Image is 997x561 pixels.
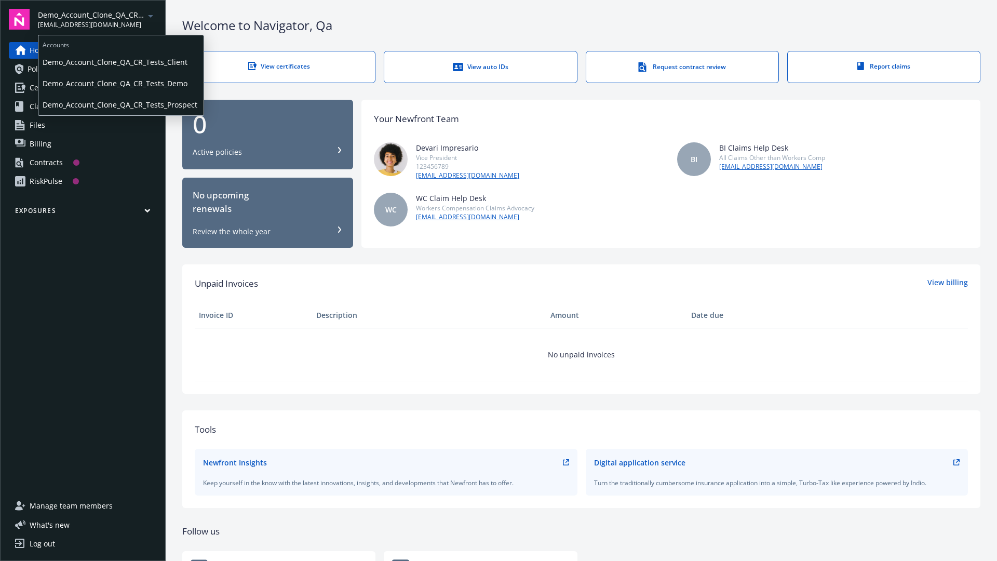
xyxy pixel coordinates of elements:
[182,17,980,34] div: Welcome to Navigator , Qa
[182,178,353,248] button: No upcomingrenewalsReview the whole year
[416,193,534,204] div: WC Claim Help Desk
[30,519,70,530] span: What ' s new
[30,98,53,115] span: Claims
[719,153,825,162] div: All Claims Other than Workers Comp
[9,519,86,530] button: What's new
[405,62,556,72] div: View auto IDs
[9,98,157,115] a: Claims
[9,173,157,190] a: RiskPulse
[9,206,157,219] button: Exposures
[927,277,968,290] a: View billing
[416,142,519,153] div: Devari Impresario
[30,498,113,514] span: Manage team members
[30,136,51,152] span: Billing
[416,153,519,162] div: Vice President
[30,536,55,552] div: Log out
[38,35,204,51] span: Accounts
[9,154,157,171] a: Contracts
[204,62,354,71] div: View certificates
[203,457,267,468] div: Newfront Insights
[193,147,242,157] div: Active policies
[416,171,519,180] a: [EMAIL_ADDRESS][DOMAIN_NAME]
[195,423,968,436] div: Tools
[416,212,534,222] a: [EMAIL_ADDRESS][DOMAIN_NAME]
[182,100,353,170] button: 0Active policies
[691,154,697,165] span: BI
[787,51,980,83] a: Report claims
[43,51,199,73] span: Demo_Account_Clone_QA_CR_Tests_Client
[38,20,144,30] span: [EMAIL_ADDRESS][DOMAIN_NAME]
[193,226,271,237] div: Review the whole year
[195,328,968,381] td: No unpaid invoices
[384,51,577,83] a: View auto IDs
[193,112,343,137] div: 0
[182,51,375,83] a: View certificates
[416,162,519,171] div: 123456789
[9,136,157,152] a: Billing
[38,9,144,20] span: Demo_Account_Clone_QA_CR_Tests_Prospect
[374,142,408,176] img: photo
[30,173,62,190] div: RiskPulse
[546,303,687,328] th: Amount
[43,94,199,115] span: Demo_Account_Clone_QA_CR_Tests_Prospect
[586,51,779,83] a: Request contract review
[30,117,45,133] span: Files
[193,189,343,216] div: No upcoming renewals
[719,142,825,153] div: BI Claims Help Desk
[607,62,758,72] div: Request contract review
[28,61,53,77] span: Policies
[30,42,50,59] span: Home
[374,112,459,126] div: Your Newfront Team
[195,277,258,290] span: Unpaid Invoices
[416,204,534,212] div: Workers Compensation Claims Advocacy
[144,9,157,22] a: arrowDropDown
[9,117,157,133] a: Files
[38,9,157,30] button: Demo_Account_Clone_QA_CR_Tests_Prospect[EMAIL_ADDRESS][DOMAIN_NAME]arrowDropDown
[43,73,199,94] span: Demo_Account_Clone_QA_CR_Tests_Demo
[9,61,157,77] a: Policies
[809,62,959,71] div: Report claims
[687,303,804,328] th: Date due
[594,457,685,468] div: Digital application service
[719,162,825,171] a: [EMAIL_ADDRESS][DOMAIN_NAME]
[182,525,980,538] div: Follow us
[30,79,69,96] span: Certificates
[9,42,157,59] a: Home
[312,303,546,328] th: Description
[30,154,63,171] div: Contracts
[594,478,960,487] div: Turn the traditionally cumbersome insurance application into a simple, Turbo-Tax like experience ...
[9,498,157,514] a: Manage team members
[9,79,157,96] a: Certificates
[385,204,397,215] span: WC
[9,9,30,30] img: navigator-logo.svg
[203,478,569,487] div: Keep yourself in the know with the latest innovations, insights, and developments that Newfront h...
[195,303,312,328] th: Invoice ID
